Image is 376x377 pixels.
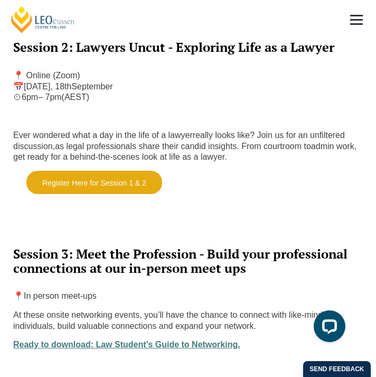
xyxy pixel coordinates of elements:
span: [DATE], 18 [24,82,64,91]
p: 📍In person meet-ups [13,291,363,302]
span: 6pm [22,93,38,102]
span: , [53,142,55,151]
span: admin work [311,142,354,151]
span: Ever wondered what a day in the life of a lawyer [13,131,193,140]
span: really looks like [193,131,250,140]
span: th [64,82,71,91]
span: pm [50,93,61,102]
p: 📍 Online (Zoom) 📅 ⏲ (AEST) [13,70,363,103]
span: September [71,82,112,91]
span: as legal professionals share their candid insights. From courtroom to [55,142,311,151]
a: Register Here for Session 1 & 2 [26,171,162,194]
span: – 7 [38,93,50,102]
a: Ready to download: Law Student’s Guide to Networking. [13,340,240,349]
span: ? Join us for an unfiltered discussion [13,131,345,151]
p: At these onsite networking events, you’ll have the chance to connect with like-minded individuals... [13,310,363,332]
a: [PERSON_NAME] Centre for Law [10,5,77,34]
iframe: LiveChat chat widget [305,306,350,351]
h2: Session 2: Lawyers Uncut - Exploring Life as a Lawyer [13,40,363,54]
h2: Session 3: Meet the Profession - Build your professional connections at our in-person meet ups [13,247,363,275]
